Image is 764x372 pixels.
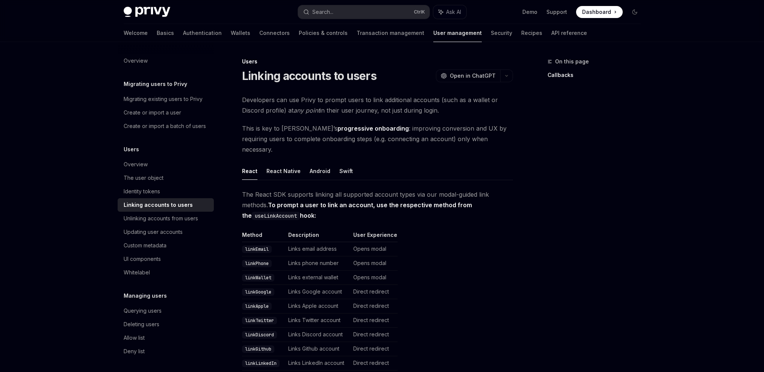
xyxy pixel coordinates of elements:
[285,342,350,356] td: Links Github account
[350,271,398,285] td: Opens modal
[118,252,214,266] a: UI components
[124,291,167,300] h5: Managing users
[118,331,214,345] a: Allow list
[124,160,148,169] div: Overview
[357,24,424,42] a: Transaction management
[124,80,187,89] h5: Migrating users to Privy
[350,328,398,342] td: Direct redirect
[350,299,398,313] td: Direct redirect
[124,333,145,342] div: Allow list
[118,225,214,239] a: Updating user accounts
[293,107,320,114] em: any point
[242,69,377,83] h1: Linking accounts to users
[157,24,174,42] a: Basics
[242,331,277,339] code: linkDiscord
[285,328,350,342] td: Links Discord account
[242,58,513,65] div: Users
[118,158,214,171] a: Overview
[350,285,398,299] td: Direct redirect
[242,360,280,367] code: linkLinkedIn
[436,69,500,82] button: Open in ChatGPT
[491,24,512,42] a: Security
[242,201,472,219] strong: To prompt a user to link an account, use the respective method from the hook:
[124,241,166,250] div: Custom metadata
[118,119,214,133] a: Create or import a batch of users
[118,304,214,318] a: Querying users
[242,345,274,353] code: linkGithub
[266,162,301,180] button: React Native
[242,95,513,116] span: Developers can use Privy to prompt users to link additional accounts (such as a wallet or Discord...
[350,242,398,256] td: Opens modal
[242,260,272,267] code: linkPhone
[285,231,350,242] th: Description
[118,171,214,185] a: The user object
[124,56,148,65] div: Overview
[350,342,398,356] td: Direct redirect
[551,24,587,42] a: API reference
[350,356,398,370] td: Direct redirect
[252,212,300,220] code: useLinkAccount
[350,313,398,328] td: Direct redirect
[433,24,482,42] a: User management
[433,5,466,19] button: Ask AI
[298,5,430,19] button: Search...CtrlK
[124,347,145,356] div: Deny list
[285,299,350,313] td: Links Apple account
[124,200,193,209] div: Linking accounts to users
[285,356,350,370] td: Links LinkedIn account
[285,285,350,299] td: Links Google account
[124,320,159,329] div: Deleting users
[299,24,348,42] a: Policies & controls
[310,162,330,180] button: Android
[118,212,214,225] a: Unlinking accounts from users
[124,145,139,154] h5: Users
[118,239,214,252] a: Custom metadata
[414,9,425,15] span: Ctrl K
[285,271,350,285] td: Links external wallet
[548,69,647,81] a: Callbacks
[555,57,589,66] span: On this page
[242,288,274,296] code: linkGoogle
[242,245,272,253] code: linkEmail
[582,8,611,16] span: Dashboard
[312,8,333,17] div: Search...
[118,198,214,212] a: Linking accounts to users
[242,317,277,324] code: linkTwitter
[446,8,461,16] span: Ask AI
[522,8,537,16] a: Demo
[124,227,183,236] div: Updating user accounts
[231,24,250,42] a: Wallets
[337,125,409,132] strong: progressive onboarding
[546,8,567,16] a: Support
[124,214,198,223] div: Unlinking accounts from users
[521,24,542,42] a: Recipes
[285,313,350,328] td: Links Twitter account
[118,92,214,106] a: Migrating existing users to Privy
[118,106,214,119] a: Create or import a user
[259,24,290,42] a: Connectors
[629,6,641,18] button: Toggle dark mode
[118,345,214,358] a: Deny list
[124,108,181,117] div: Create or import a user
[339,162,353,180] button: Swift
[124,268,150,277] div: Whitelabel
[124,122,206,131] div: Create or import a batch of users
[124,173,163,182] div: The user object
[118,54,214,68] a: Overview
[183,24,222,42] a: Authentication
[124,187,160,196] div: Identity tokens
[118,266,214,279] a: Whitelabel
[242,123,513,155] span: This is key to [PERSON_NAME]’s : improving conversion and UX by requiring users to complete onboa...
[242,274,274,282] code: linkWallet
[118,318,214,331] a: Deleting users
[118,185,214,198] a: Identity tokens
[242,231,285,242] th: Method
[450,72,496,80] span: Open in ChatGPT
[124,24,148,42] a: Welcome
[242,162,257,180] button: React
[350,256,398,271] td: Opens modal
[242,189,513,221] span: The React SDK supports linking all supported account types via our modal-guided link methods.
[124,95,203,104] div: Migrating existing users to Privy
[124,255,161,264] div: UI components
[285,256,350,271] td: Links phone number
